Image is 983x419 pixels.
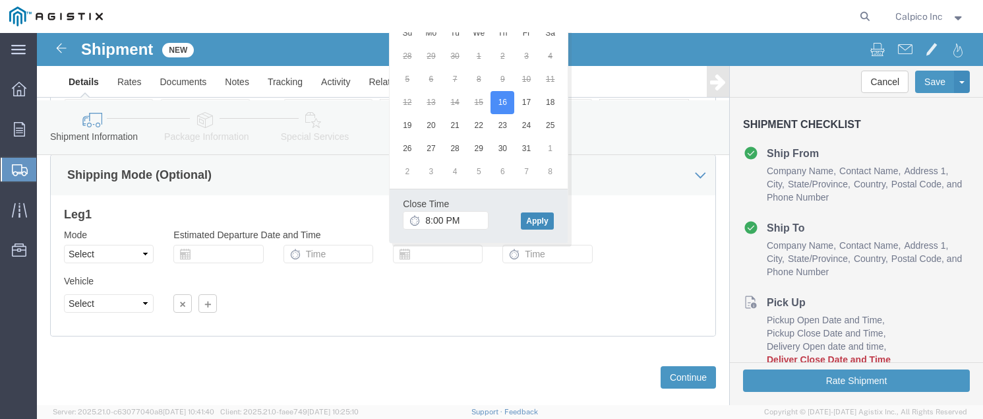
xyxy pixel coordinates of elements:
button: Calpico Inc [895,9,965,24]
span: [DATE] 10:41:40 [163,408,214,416]
iframe: FS Legacy Container [37,33,983,405]
span: [DATE] 10:25:10 [307,408,359,416]
a: Support [471,408,504,416]
img: logo [9,7,103,26]
span: Client: 2025.21.0-faee749 [220,408,359,416]
span: Calpico Inc [896,9,943,24]
span: Server: 2025.21.0-c63077040a8 [53,408,214,416]
a: Feedback [504,408,538,416]
span: Copyright © [DATE]-[DATE] Agistix Inc., All Rights Reserved [764,406,967,418]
